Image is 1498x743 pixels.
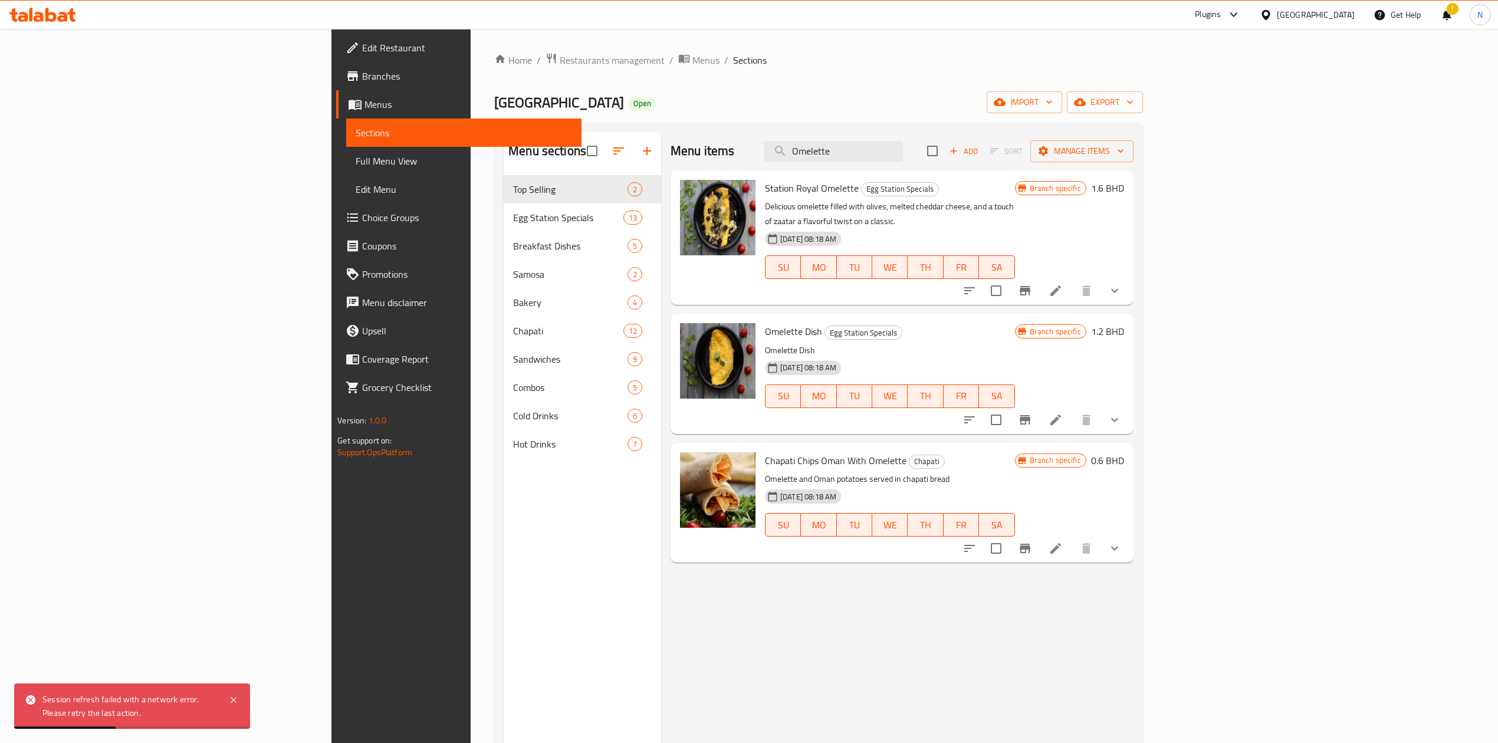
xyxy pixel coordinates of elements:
[842,517,868,534] span: TU
[1195,8,1221,22] div: Plugins
[1025,326,1086,337] span: Branch specific
[504,175,661,203] div: Top Selling2
[1011,406,1039,434] button: Branch-specific-item
[513,239,628,253] div: Breakfast Dishes
[984,387,1010,405] span: SA
[877,259,903,276] span: WE
[629,98,656,109] span: Open
[513,295,628,310] span: Bakery
[628,409,642,423] div: items
[629,97,656,111] div: Open
[628,182,642,196] div: items
[1030,140,1134,162] button: Manage items
[1049,541,1063,555] a: Edit menu item
[336,260,582,288] a: Promotions
[765,452,906,469] span: Chapati Chips Oman With Omelette
[513,211,623,225] span: Egg Station Specials
[336,90,582,119] a: Menus
[984,536,1008,561] span: Select to update
[1091,452,1124,469] h6: 0.6 BHD
[861,182,939,196] div: Egg Station Specials
[680,180,755,255] img: Station Royal Omelette
[513,437,628,451] span: Hot Drinks
[624,212,642,223] span: 13
[628,410,642,422] span: 6
[513,409,628,423] span: Cold Drinks
[908,255,943,279] button: TH
[504,317,661,345] div: Chapati12
[948,259,974,276] span: FR
[909,455,945,469] div: Chapati
[504,170,661,463] nav: Menu sections
[776,491,841,502] span: [DATE] 08:18 AM
[362,380,572,394] span: Grocery Checklist
[336,317,582,345] a: Upsell
[912,387,938,405] span: TH
[1100,277,1129,305] button: show more
[624,326,642,337] span: 12
[504,288,661,317] div: Bakery4
[862,182,938,196] span: Egg Station Specials
[764,141,903,162] input: search
[770,259,796,276] span: SU
[944,255,979,279] button: FR
[801,513,836,537] button: MO
[1067,91,1143,113] button: export
[346,175,582,203] a: Edit Menu
[628,295,642,310] div: items
[336,232,582,260] a: Coupons
[825,326,902,340] span: Egg Station Specials
[580,139,605,163] span: Select all sections
[336,34,582,62] a: Edit Restaurant
[560,53,665,67] span: Restaurants management
[872,513,908,537] button: WE
[356,182,572,196] span: Edit Menu
[733,53,767,67] span: Sections
[628,267,642,281] div: items
[504,203,661,232] div: Egg Station Specials13
[770,517,796,534] span: SU
[362,239,572,253] span: Coupons
[984,517,1010,534] span: SA
[1100,534,1129,563] button: show more
[1100,406,1129,434] button: show more
[996,95,1053,110] span: import
[633,137,661,165] button: Add section
[362,267,572,281] span: Promotions
[979,513,1014,537] button: SA
[628,269,642,280] span: 2
[513,182,628,196] span: Top Selling
[1025,183,1086,194] span: Branch specific
[628,352,642,366] div: items
[837,384,872,408] button: TU
[824,326,902,340] div: Egg Station Specials
[920,139,945,163] span: Select section
[1072,406,1100,434] button: delete
[872,384,908,408] button: WE
[1049,284,1063,298] a: Edit menu item
[513,352,628,366] span: Sandwiches
[504,402,661,430] div: Cold Drinks6
[504,373,661,402] div: Combos5
[513,267,628,281] span: Samosa
[909,455,944,468] span: Chapati
[776,362,841,373] span: [DATE] 08:18 AM
[336,203,582,232] a: Choice Groups
[513,380,628,394] span: Combos
[356,154,572,168] span: Full Menu View
[1277,8,1355,21] div: [GEOGRAPHIC_DATA]
[628,184,642,195] span: 2
[504,232,661,260] div: Breakfast Dishes5
[513,324,623,338] span: Chapati
[944,513,979,537] button: FR
[669,53,674,67] li: /
[346,119,582,147] a: Sections
[842,259,868,276] span: TU
[872,255,908,279] button: WE
[336,288,582,317] a: Menu disclaimer
[628,382,642,393] span: 5
[628,354,642,365] span: 9
[336,345,582,373] a: Coverage Report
